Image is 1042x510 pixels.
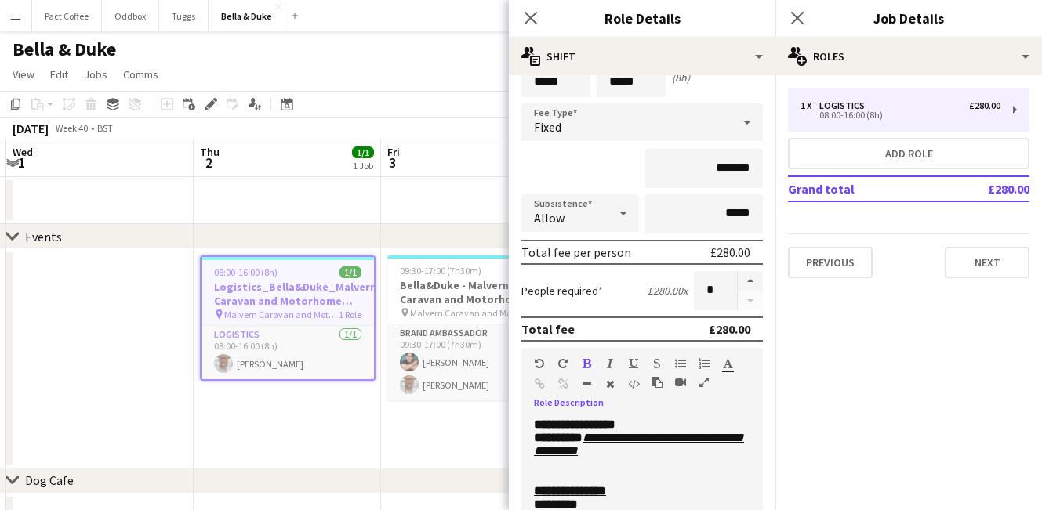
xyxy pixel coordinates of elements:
button: Ordered List [699,357,710,370]
span: Malvern Caravan and Motorhome Show [410,307,528,319]
h1: Bella & Duke [13,38,116,61]
span: 09:30-17:00 (7h30m) [400,265,481,277]
div: Dog Cafe [25,472,74,488]
div: £280.00 [710,244,750,260]
a: View [6,64,41,85]
td: Grand total [788,176,936,201]
span: Allow [534,210,565,226]
app-card-role: Brand Ambassador2/209:30-17:00 (7h30m)[PERSON_NAME][PERSON_NAME] [387,324,563,400]
div: £280.00 [969,100,1000,111]
button: Redo [557,357,568,370]
span: Week 40 [52,122,91,134]
button: Increase [738,271,763,291]
div: (8h) [672,71,690,85]
div: £280.00 [709,321,750,337]
div: 1 x [801,100,819,111]
span: 08:00-16:00 (8h) [214,266,278,278]
div: Total fee [521,321,575,337]
a: Edit [44,64,74,85]
button: Strikethrough [652,357,663,370]
button: Underline [628,357,639,370]
div: Shift [509,38,775,75]
div: £280.00 x [648,284,688,298]
button: Fullscreen [699,376,710,389]
div: [DATE] [13,121,49,136]
span: Thu [200,145,220,159]
span: 3 [385,154,400,172]
div: 08:00-16:00 (8h) [801,111,1000,119]
span: 1/1 [339,266,361,278]
button: Bella & Duke [209,1,285,31]
div: Logistics [819,100,871,111]
span: Fri [387,145,400,159]
button: HTML Code [628,378,639,390]
button: Paste as plain text [652,376,663,389]
button: Unordered List [675,357,686,370]
a: Jobs [78,64,114,85]
label: People required [521,284,603,298]
button: Text Color [722,357,733,370]
span: 1 [10,154,33,172]
app-job-card: 08:00-16:00 (8h)1/1Logistics_Bella&Duke_Malvern Caravan and Motorhome Show Malvern Caravan and Mo... [200,255,376,381]
h3: Logistics_Bella&Duke_Malvern Caravan and Motorhome Show [202,280,374,308]
button: Insert video [675,376,686,389]
button: Undo [534,357,545,370]
h3: Role Details [509,8,775,28]
div: Roles [775,38,1042,75]
button: Horizontal Line [581,378,592,390]
a: Comms [117,64,165,85]
div: Events [25,229,62,244]
button: Clear Formatting [605,378,615,390]
button: Pact Coffee [32,1,102,31]
td: £280.00 [936,176,1029,201]
button: Tuggs [159,1,209,31]
h3: Job Details [775,8,1042,28]
span: Fixed [534,119,561,135]
div: BST [97,122,113,134]
span: Malvern Caravan and Motorhome Show [224,309,339,320]
button: Previous [788,247,873,278]
app-job-card: 09:30-17:00 (7h30m)2/2Bella&Duke - Malvern Caravan and Motorhome Show Malvern Caravan and Motorho... [387,255,563,400]
button: Next [945,247,1029,278]
button: Add role [788,138,1029,169]
button: Bold [581,357,592,370]
span: 1/1 [352,146,374,158]
h3: Bella&Duke - Malvern Caravan and Motorhome Show [387,278,563,306]
span: 2 [198,154,220,172]
span: View [13,67,34,81]
app-card-role: Logistics1/108:00-16:00 (8h)[PERSON_NAME] [202,326,374,379]
span: Edit [50,67,68,81]
span: Jobs [84,67,107,81]
div: 1 Job [353,160,373,172]
div: Total fee per person [521,244,631,260]
span: 1 Role [339,309,361,320]
span: Wed [13,145,33,159]
button: Italic [605,357,615,370]
button: Oddbox [102,1,159,31]
span: Comms [123,67,158,81]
